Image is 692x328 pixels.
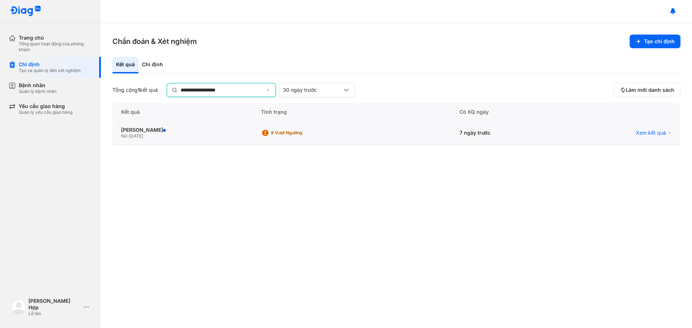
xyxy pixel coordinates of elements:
div: Trang chủ [19,35,92,41]
div: Yêu cầu giao hàng [19,103,72,109]
button: Làm mới danh sách [614,83,680,97]
span: Xem kết quả [636,130,666,136]
div: Tạo và quản lý đơn xét nghiệm [19,68,81,73]
span: Nữ [121,133,127,139]
div: Lễ tân [28,311,81,316]
div: Quản lý bệnh nhân [19,89,57,94]
div: 30 ngày trước [283,87,342,93]
div: Tổng cộng kết quả [112,87,158,93]
h3: Chẩn đoán & Xét nghiệm [112,36,197,46]
div: Quản lý yêu cầu giao hàng [19,109,72,115]
div: 7 ngày trước [451,121,560,145]
div: [PERSON_NAME] Hợp [28,298,81,311]
div: Kết quả [112,57,138,73]
span: 1 [138,87,140,93]
img: logo [10,6,41,17]
img: logo [12,300,26,314]
button: Tạo chỉ định [630,35,680,48]
span: - [127,133,129,139]
div: [PERSON_NAME] [121,127,244,133]
div: Bệnh nhân [19,82,57,89]
span: [DATE] [129,133,143,139]
span: Làm mới danh sách [626,87,674,93]
div: Tình trạng [252,103,451,121]
div: 8 Vượt ngưỡng [271,130,329,136]
div: Kết quả [112,103,252,121]
div: Chỉ định [138,57,167,73]
div: Tổng quan hoạt động của phòng khám [19,41,92,53]
div: Chỉ định [19,61,81,68]
div: Có KQ ngày [451,103,560,121]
